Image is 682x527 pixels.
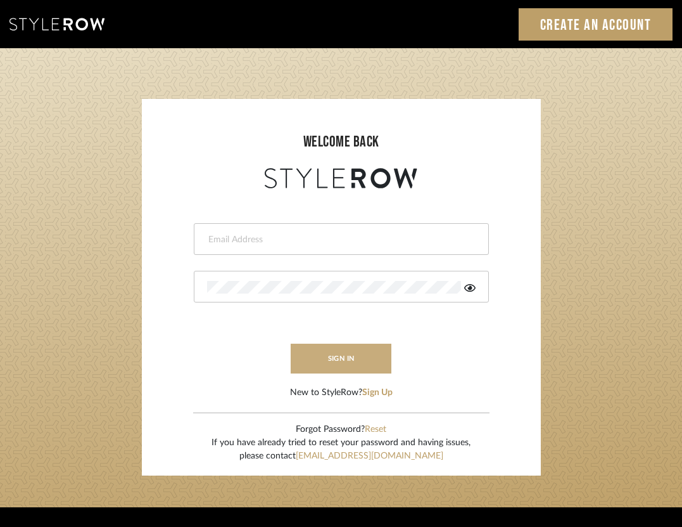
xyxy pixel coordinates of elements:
input: Email Address [207,233,472,246]
div: New to StyleRow? [290,386,393,400]
div: If you have already tried to reset your password and having issues, please contact [212,436,470,463]
button: Reset [365,423,386,436]
button: sign in [291,344,392,374]
div: Forgot Password? [212,423,470,436]
button: Sign Up [362,386,393,400]
div: welcome back [155,131,528,153]
a: [EMAIL_ADDRESS][DOMAIN_NAME] [296,452,443,460]
a: Create an Account [519,8,673,41]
